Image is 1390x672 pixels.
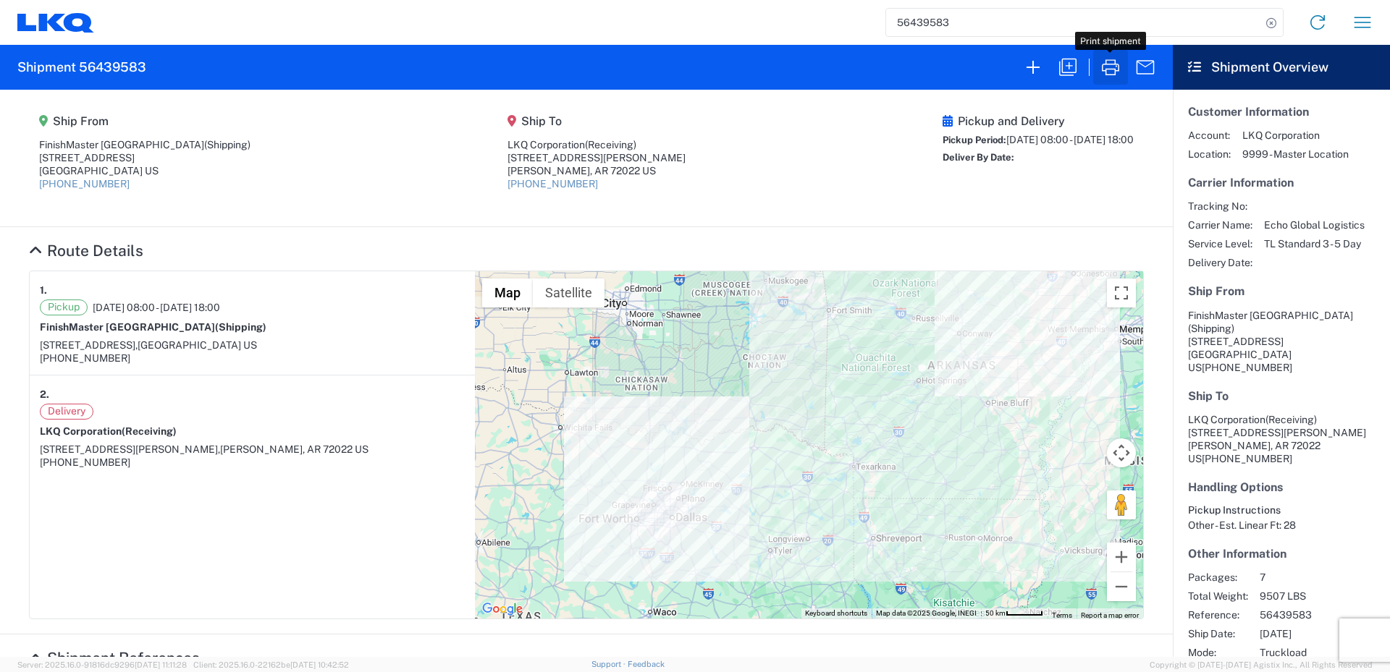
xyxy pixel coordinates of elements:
span: [PHONE_NUMBER] [1202,362,1292,373]
span: Server: 2025.16.0-91816dc9296 [17,660,187,669]
span: [DATE] [1260,627,1383,640]
span: 9999 - Master Location [1242,148,1349,161]
span: LKQ Corporation [STREET_ADDRESS][PERSON_NAME] [1188,414,1366,438]
span: Pickup Period: [943,135,1006,145]
span: Total Weight: [1188,590,1248,603]
span: [STREET_ADDRESS], [40,339,138,351]
span: Service Level: [1188,237,1252,250]
address: [PERSON_NAME], AR 72022 US [1188,413,1375,465]
span: [GEOGRAPHIC_DATA] US [138,339,257,351]
span: (Shipping) [204,139,250,150]
h5: Customer Information [1188,105,1375,119]
span: Copyright © [DATE]-[DATE] Agistix Inc., All Rights Reserved [1150,658,1373,671]
button: Map Scale: 50 km per 48 pixels [981,608,1048,618]
span: Delivery Date: [1188,256,1252,269]
span: 9507 LBS [1260,590,1383,603]
a: Report a map error [1081,611,1139,619]
span: (Receiving) [122,425,177,437]
div: [PERSON_NAME], AR 72022 US [507,164,686,177]
span: Account: [1188,129,1231,142]
button: Show street map [482,278,533,307]
span: Reference: [1188,608,1248,621]
header: Shipment Overview [1173,45,1390,90]
address: [GEOGRAPHIC_DATA] US [1188,309,1375,374]
span: Carrier Name: [1188,218,1252,231]
span: 50 km [985,609,1006,617]
span: Ship Date: [1188,627,1248,640]
h5: Ship From [39,114,250,128]
span: (Receiving) [585,139,636,150]
strong: 2. [40,386,49,404]
h2: Shipment 56439583 [17,59,146,76]
span: 56439583 [1260,608,1383,621]
a: Hide Details [29,242,143,260]
button: Keyboard shortcuts [805,608,867,618]
span: Client: 2025.16.0-22162be [193,660,349,669]
h5: Ship From [1188,284,1375,298]
span: (Shipping) [215,321,266,333]
span: Tracking No: [1188,200,1252,213]
span: [STREET_ADDRESS][PERSON_NAME], [40,443,220,455]
span: (Receiving) [1265,414,1317,425]
div: [PHONE_NUMBER] [40,456,465,469]
span: [PHONE_NUMBER] [1202,453,1292,464]
strong: 1. [40,281,47,299]
span: 7 [1260,571,1383,584]
div: FinishMaster [GEOGRAPHIC_DATA] [39,138,250,151]
span: [STREET_ADDRESS] [1188,336,1284,347]
h5: Other Information [1188,547,1375,561]
span: Map data ©2025 Google, INEGI [876,609,977,617]
span: Delivery [40,404,93,420]
div: [GEOGRAPHIC_DATA] US [39,164,250,177]
a: [PHONE_NUMBER] [39,178,130,190]
span: TL Standard 3 - 5 Day [1264,237,1365,250]
div: Other - Est. Linear Ft: 28 [1188,519,1375,532]
button: Zoom in [1107,543,1136,571]
h5: Carrier Information [1188,176,1375,190]
div: [STREET_ADDRESS][PERSON_NAME] [507,151,686,164]
a: Support [591,660,628,668]
div: [PHONE_NUMBER] [40,352,465,365]
h5: Handling Options [1188,480,1375,494]
strong: LKQ Corporation [40,425,177,437]
strong: FinishMaster [GEOGRAPHIC_DATA] [40,321,266,333]
span: Echo Global Logistics [1264,218,1365,231]
a: Terms [1052,611,1072,619]
span: Pickup [40,299,88,315]
a: Hide Details [29,649,200,667]
span: FinishMaster [GEOGRAPHIC_DATA] [1188,310,1353,321]
img: Google [479,600,526,618]
button: Show satellite imagery [533,278,605,307]
span: [DATE] 11:11:28 [135,660,187,669]
a: Feedback [628,660,665,668]
div: LKQ Corporation [507,138,686,151]
button: Drag Pegman onto the map to open Street View [1107,490,1136,519]
span: (Shipping) [1188,323,1234,334]
span: Mode: [1188,646,1248,659]
button: Toggle fullscreen view [1107,278,1136,307]
a: Open this area in Google Maps (opens a new window) [479,600,526,618]
span: [DATE] 08:00 - [DATE] 18:00 [1006,134,1134,145]
h5: Ship To [507,114,686,128]
span: Truckload [1260,646,1383,659]
h5: Ship To [1188,389,1375,403]
button: Map camera controls [1107,438,1136,467]
h5: Pickup and Delivery [943,114,1134,128]
input: Shipment, tracking or reference number [886,9,1261,36]
span: [DATE] 10:42:52 [290,660,349,669]
button: Zoom out [1107,572,1136,601]
a: [PHONE_NUMBER] [507,178,598,190]
h6: Pickup Instructions [1188,504,1375,516]
span: Packages: [1188,571,1248,584]
span: [DATE] 08:00 - [DATE] 18:00 [93,301,220,314]
div: [STREET_ADDRESS] [39,151,250,164]
span: Location: [1188,148,1231,161]
span: Deliver By Date: [943,152,1014,163]
span: [PERSON_NAME], AR 72022 US [220,443,368,455]
span: LKQ Corporation [1242,129,1349,142]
